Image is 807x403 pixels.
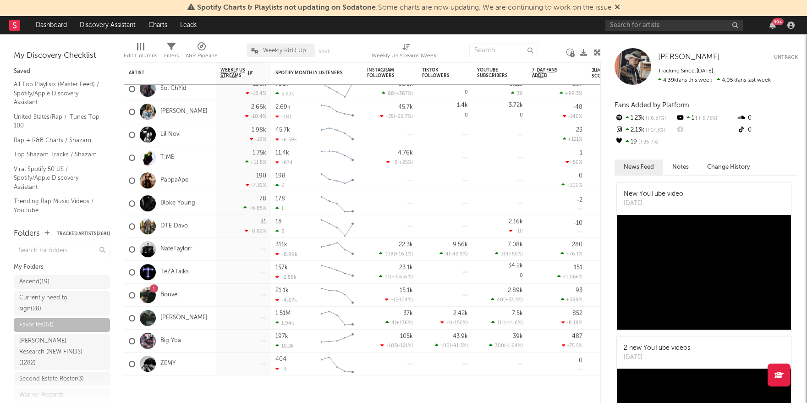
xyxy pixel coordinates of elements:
[382,90,413,96] div: ( )
[14,79,101,107] a: All Top Playlists (Master Feed) / Spotify/Apple Discovery Assistant
[398,104,413,110] div: 45.7k
[675,124,736,136] div: --
[396,320,412,326] span: +136 %
[386,114,394,119] span: -55
[557,274,582,280] div: +1.06k %
[563,136,582,142] div: +121 %
[592,244,628,255] div: 64.8
[385,297,413,303] div: ( )
[505,320,522,326] span: -14.6 %
[592,83,628,94] div: 65.1
[19,293,84,315] div: Currently need to sign ( 28 )
[508,242,523,248] div: 7.08k
[260,219,266,225] div: 31
[275,70,344,76] div: Spotify Monthly Listeners
[246,182,266,188] div: -7.32 %
[592,221,628,232] div: 20.0
[658,53,720,62] a: [PERSON_NAME]
[386,159,413,165] div: ( )
[769,22,776,29] button: 99+
[399,81,413,87] div: 35.5k
[275,150,289,156] div: 11.4k
[572,242,582,248] div: 280
[317,215,358,238] svg: Chart title
[658,77,712,83] span: 4.39k fans this week
[14,196,101,215] a: Trending Rap Music Videos / YouTube
[644,128,665,133] span: +17.3 %
[124,39,157,66] div: Edit Columns
[245,113,266,119] div: -10.4 %
[624,353,690,362] div: [DATE]
[451,343,467,348] span: -91.3 %
[562,342,582,348] div: -75.5 %
[477,261,523,283] div: 0
[697,116,717,121] span: -5.75 %
[385,275,390,280] span: 71
[386,343,397,348] span: -103
[658,68,713,74] span: Tracking Since: [DATE]
[385,252,394,257] span: 108
[453,333,468,339] div: 43.9k
[142,16,174,34] a: Charts
[445,252,449,257] span: 4
[197,4,376,11] span: Spotify Charts & Playlists not updating on Sodatone
[275,310,291,316] div: 1.51M
[245,159,266,165] div: +11.5 %
[275,91,294,97] div: 5.63k
[509,102,523,108] div: 3.72k
[379,251,413,257] div: ( )
[14,372,110,386] a: Second Estate Roster(3)
[275,251,297,257] div: -8.99k
[160,199,195,207] a: Bloke Young
[565,159,582,165] div: -50 %
[160,85,187,93] a: Sol ChYld
[256,173,266,179] div: 190
[160,360,176,368] a: ZEMY
[452,320,467,326] span: -150 %
[14,50,110,61] div: My Discovery Checklist
[450,252,467,257] span: -42.9 %
[399,160,412,165] span: +25 %
[497,320,504,326] span: 111
[14,135,101,145] a: Rap + R&B Charts / Shazam
[509,219,523,225] div: 2.16k
[395,252,412,257] span: +16.1 %
[275,274,296,280] div: -2.59k
[737,112,798,124] div: 0
[615,102,689,109] span: Fans Added by Platform
[491,320,523,326] div: ( )
[14,164,101,192] a: Viral Spotify 50 US / Spotify/Apple Discovery Assistant
[579,358,582,364] div: 0
[14,318,110,332] a: Favorites(61)
[275,182,285,188] div: 6
[663,160,698,175] button: Notes
[615,136,675,148] div: 19
[592,313,628,324] div: 78.8
[160,108,208,116] a: [PERSON_NAME]
[73,16,142,34] a: Discovery Assistant
[275,219,282,225] div: 18
[398,150,413,156] div: 4.76k
[572,81,582,87] div: 267
[174,16,203,34] a: Leads
[253,150,266,156] div: 1.75k
[367,67,399,78] div: Instagram Followers
[592,359,628,370] div: 46.8
[439,251,468,257] div: ( )
[497,298,503,303] span: 40
[422,100,468,123] div: 0
[14,112,101,131] a: United States/Rap / iTunes Top 100
[14,291,110,316] a: Currently need to sign(28)
[592,106,628,117] div: 70.2
[19,276,49,287] div: Ascend ( 19 )
[560,90,582,96] div: +99.3 %
[508,287,523,293] div: 2.89k
[317,238,358,261] svg: Chart title
[372,50,440,61] div: Weekly US Streams (Weekly US Streams)
[561,320,582,326] div: -8.19 %
[14,244,110,257] input: Search for folders...
[380,342,413,348] div: ( )
[275,127,290,133] div: 45.7k
[388,91,394,96] span: 88
[491,297,523,303] div: ( )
